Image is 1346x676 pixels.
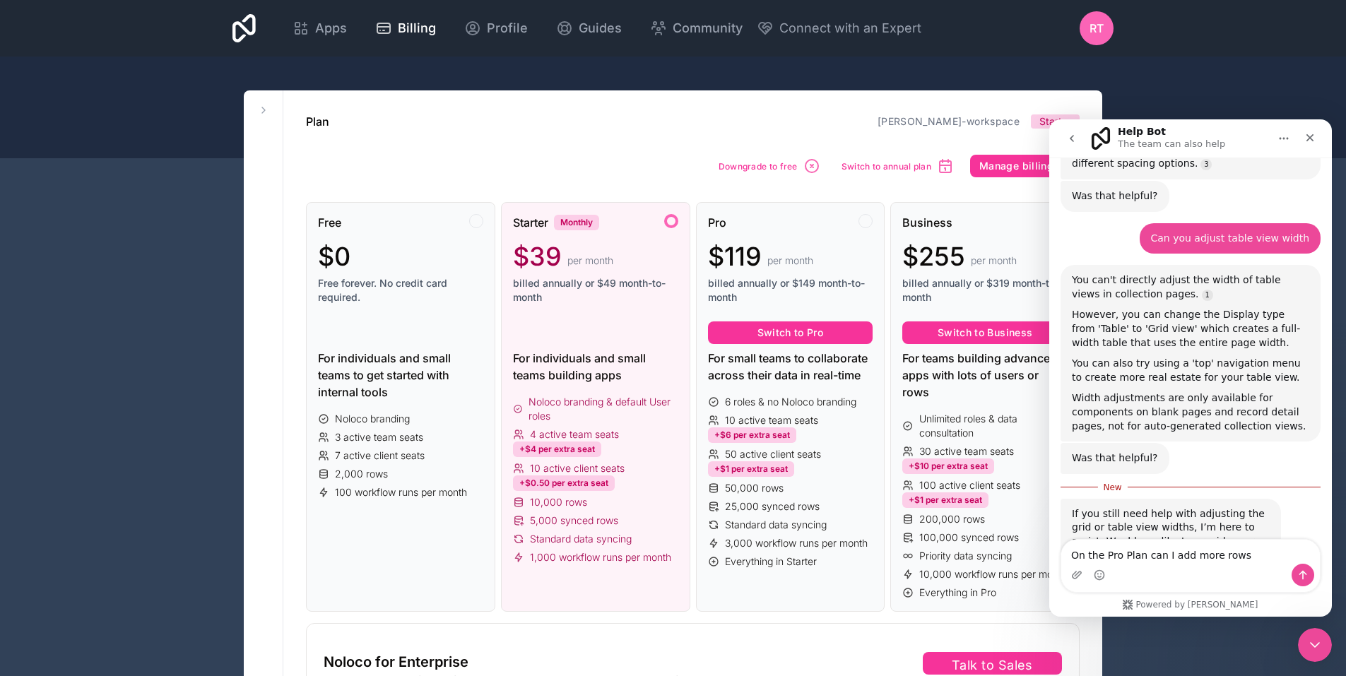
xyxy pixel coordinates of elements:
[545,13,633,44] a: Guides
[725,555,817,569] span: Everything in Starter
[919,567,1067,581] span: 10,000 workflow runs per month
[513,441,601,457] div: +$4 per extra seat
[708,242,762,271] span: $119
[979,160,1053,172] span: Manage billing
[919,478,1020,492] span: 100 active client seats
[398,18,436,38] span: Billing
[530,495,587,509] span: 10,000 rows
[530,427,619,441] span: 4 active team seats
[335,449,425,463] span: 7 active client seats
[725,395,856,409] span: 6 roles & no Noloco branding
[335,467,388,481] span: 2,000 rows
[513,242,562,271] span: $39
[530,550,671,564] span: 1,000 workflow runs per month
[318,350,483,401] div: For individuals and small teams to get started with internal tools
[757,18,921,38] button: Connect with an Expert
[842,161,931,172] span: Switch to annual plan
[530,461,625,475] span: 10 active client seats
[1039,114,1071,129] span: Starter
[708,427,796,443] div: +$6 per extra seat
[1298,628,1332,662] iframe: Intercom live chat
[902,350,1068,401] div: For teams building advanced apps with lots of users or rows
[579,18,622,38] span: Guides
[529,395,678,423] span: Noloco branding & default User roles
[513,350,678,384] div: For individuals and small teams building apps
[902,492,988,508] div: +$1 per extra seat
[364,13,447,44] a: Billing
[324,652,468,672] span: Noloco for Enterprise
[902,242,965,271] span: $255
[708,214,726,231] span: Pro
[513,475,615,491] div: +$0.50 per extra seat
[1090,20,1104,37] span: RT
[530,514,618,528] span: 5,000 synced rows
[725,536,868,550] span: 3,000 workflow runs per month
[878,115,1020,127] a: [PERSON_NAME]-workspace
[708,321,873,344] button: Switch to Pro
[714,153,825,179] button: Downgrade to free
[919,530,1019,545] span: 100,000 synced rows
[708,350,873,384] div: For small teams to collaborate across their data in real-time
[902,458,994,474] div: +$10 per extra seat
[335,412,410,426] span: Noloco branding
[673,18,743,38] span: Community
[639,13,754,44] a: Community
[902,321,1068,344] button: Switch to Business
[779,18,921,38] span: Connect with an Expert
[306,113,329,130] h1: Plan
[335,430,423,444] span: 3 active team seats
[919,549,1012,563] span: Priority data syncing
[1049,119,1332,617] iframe: Intercom live chat
[725,447,821,461] span: 50 active client seats
[318,276,483,304] span: Free forever. No credit card required.
[567,254,613,268] span: per month
[335,485,467,499] span: 100 workflow runs per month
[902,276,1068,304] span: billed annually or $319 month-to-month
[971,254,1017,268] span: per month
[318,214,341,231] span: Free
[281,13,358,44] a: Apps
[318,242,350,271] span: $0
[725,518,827,532] span: Standard data syncing
[554,215,599,230] div: Monthly
[487,18,528,38] span: Profile
[923,652,1062,675] button: Talk to Sales
[708,276,873,304] span: billed annually or $149 month-to-month
[708,461,794,477] div: +$1 per extra seat
[902,214,952,231] span: Business
[725,499,820,514] span: 25,000 synced rows
[725,481,784,495] span: 50,000 rows
[919,512,985,526] span: 200,000 rows
[970,155,1080,177] button: Manage billing
[530,532,632,546] span: Standard data syncing
[513,276,678,304] span: billed annually or $49 month-to-month
[837,153,959,179] button: Switch to annual plan
[453,13,539,44] a: Profile
[315,18,347,38] span: Apps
